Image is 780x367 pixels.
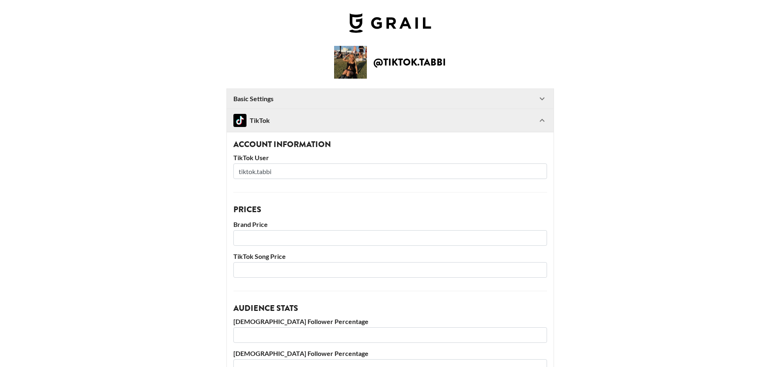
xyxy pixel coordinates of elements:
div: Basic Settings [227,89,554,109]
h2: @ tiktok.tabbi [373,57,446,67]
div: TikTok [233,114,270,127]
label: [DEMOGRAPHIC_DATA] Follower Percentage [233,349,547,358]
strong: Basic Settings [233,95,274,103]
h3: Prices [233,206,547,214]
img: Grail Talent Logo [349,13,431,33]
h3: Account Information [233,140,547,149]
img: TikTok [233,114,246,127]
label: TikTok User [233,154,547,162]
div: TikTokTikTok [227,109,554,132]
img: Creator [334,46,367,79]
label: TikTok Song Price [233,252,547,261]
label: Brand Price [233,220,547,229]
label: [DEMOGRAPHIC_DATA] Follower Percentage [233,317,547,326]
h3: Audience Stats [233,304,547,313]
